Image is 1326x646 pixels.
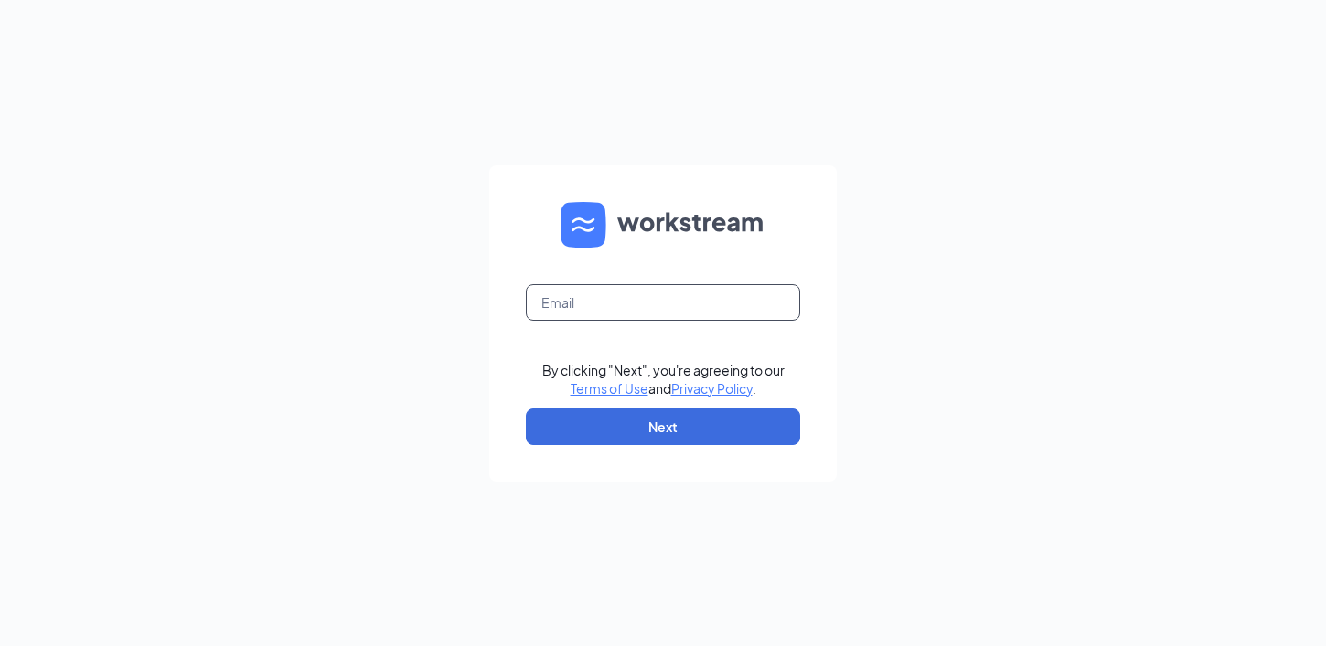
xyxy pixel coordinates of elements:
[542,361,785,397] div: By clicking "Next", you're agreeing to our and .
[571,380,648,397] a: Terms of Use
[526,408,800,445] button: Next
[671,380,753,397] a: Privacy Policy
[561,202,765,248] img: WS logo and Workstream text
[526,284,800,321] input: Email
